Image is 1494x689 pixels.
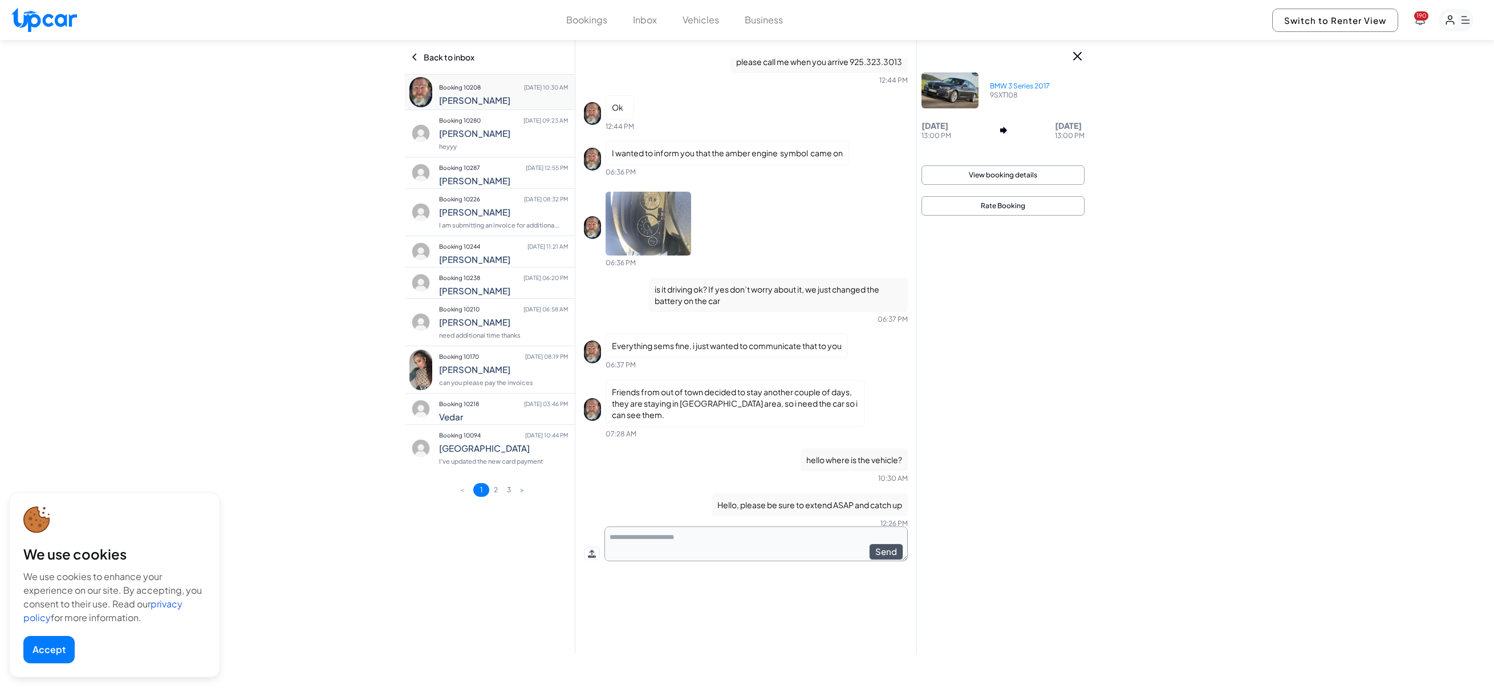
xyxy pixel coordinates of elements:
img: profile [409,350,432,390]
button: < [453,483,471,497]
button: Rate Booking [921,196,1085,216]
p: 9SXT108 [990,91,1050,100]
span: 06:37 PM [878,315,908,323]
p: Booking 10208 [439,79,568,95]
button: Inbox [633,13,657,27]
p: Everything sems fine, i just wanted to communicate that to you [606,334,848,358]
button: Accept [23,636,75,663]
img: profile [584,148,601,171]
button: 1 [473,483,489,497]
p: heyyy [439,139,568,155]
button: 3 [502,483,515,497]
img: profile [409,311,432,334]
img: profile [409,161,432,184]
p: is it driving ok? If yes don’t worry about it, we just changed the battery on the car [649,278,908,312]
span: [DATE] 11:21 AM [527,238,568,254]
span: [DATE] 09:23 AM [523,112,568,128]
img: profile [584,398,601,421]
p: I am submitting an invoice for additiona... [439,217,568,233]
h4: [PERSON_NAME] [439,176,568,186]
h4: [PERSON_NAME] [439,128,568,139]
h4: [PERSON_NAME] [439,364,568,375]
button: View booking details [921,165,1085,185]
span: [DATE] 10:30 AM [524,79,568,95]
p: [DATE] [921,120,951,131]
button: Business [745,13,783,27]
p: Booking 10244 [439,238,568,254]
button: 2 [489,483,502,497]
p: Booking 10218 [439,396,568,412]
h4: [PERSON_NAME] [439,207,568,217]
span: [DATE] 06:20 PM [523,270,568,286]
p: Booking 10287 [439,160,568,176]
button: Switch to Renter View [1272,9,1398,32]
span: [DATE] 06:58 AM [523,301,568,317]
p: BMW 3 Series 2017 [990,82,1050,91]
p: need additional time thanks [439,327,568,343]
span: 07:28 AM [606,429,636,438]
p: Hello, please be sure to extend ASAP and catch up [712,493,908,516]
img: profile [409,201,432,224]
h4: [PERSON_NAME] [439,95,568,106]
h4: [PERSON_NAME] [439,317,568,327]
img: profile [584,216,601,239]
p: Friends from out of town decided to stay another couple of days, they are staying in [GEOGRAPHIC_... [606,380,864,427]
img: uploaded-image-0 [606,192,691,256]
p: Booking 10210 [439,301,568,317]
p: Booking 10280 [439,112,568,128]
div: We use cookies to enhance your experience on our site. By accepting, you consent to their use. Re... [23,570,206,625]
h4: [PERSON_NAME] [439,286,568,296]
span: You have new notifications [1414,11,1428,21]
span: [DATE] 08:19 PM [525,348,568,364]
p: please call me when you arrive 925.323.3013 [730,50,908,73]
p: Booking 10170 [439,348,568,364]
p: 13:00 PM [1055,131,1085,140]
h4: [PERSON_NAME] [439,254,568,265]
span: [DATE] 03:46 PM [524,396,568,412]
p: Booking 10094 [439,427,568,443]
span: [DATE] 08:32 PM [524,191,568,207]
img: Car Image [921,72,979,108]
h4: [GEOGRAPHIC_DATA] [439,443,568,453]
div: Back to inbox [411,40,569,74]
span: 06:36 PM [606,168,636,176]
p: Booking 10226 [439,191,568,207]
p: hello where is the vehicle? [801,448,908,471]
div: We use cookies [23,545,206,563]
p: [DATE] [1055,120,1085,131]
button: > [515,483,529,497]
p: can you please pay the invoices [439,375,568,391]
span: [DATE] 12:55 PM [526,160,568,176]
span: [DATE] 10:44 PM [525,427,568,443]
span: 06:36 PM [606,258,636,267]
img: profile [409,271,432,294]
img: profile [409,77,432,107]
p: Booking 10238 [439,270,568,286]
h4: Vedar [439,412,568,422]
img: profile [584,102,601,125]
img: profile [409,240,432,263]
span: 12:44 PM [606,122,634,131]
span: 12:44 PM [879,76,908,84]
button: Bookings [566,13,607,27]
p: Ok [606,95,634,119]
span: 06:37 PM [606,360,636,369]
span: 12:26 PM [880,519,908,528]
img: profile [409,437,432,460]
img: cookie-icon.svg [23,506,50,533]
p: I wanted to inform you that the amber engine symbol came on [606,141,849,165]
img: Upcar Logo [11,7,77,32]
button: Send [869,544,903,560]
img: profile [409,398,432,420]
p: I’ve updated the new card payment [439,453,568,469]
span: 10:30 AM [878,474,908,483]
img: profile [409,122,432,145]
p: 13:00 PM [921,131,951,140]
button: Vehicles [683,13,719,27]
img: profile [584,341,601,363]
